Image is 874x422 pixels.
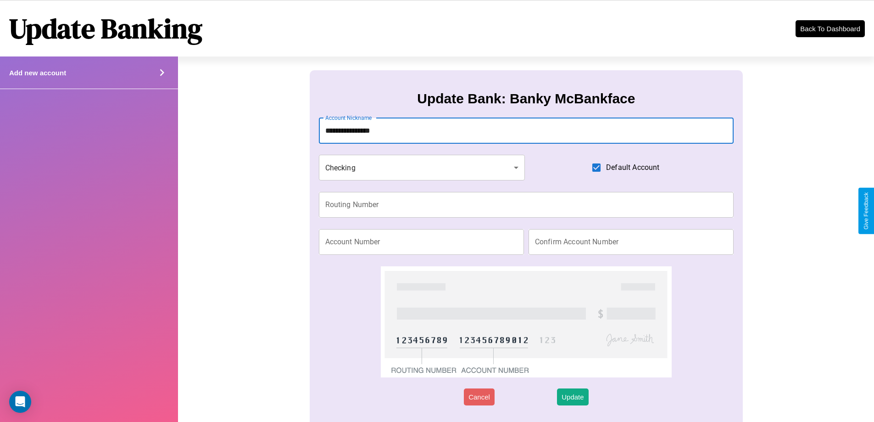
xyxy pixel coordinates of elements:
span: Default Account [606,162,659,173]
h1: Update Banking [9,10,202,47]
div: Open Intercom Messenger [9,391,31,413]
button: Cancel [464,388,495,405]
label: Account Nickname [325,114,372,122]
img: check [381,266,671,377]
div: Give Feedback [863,192,869,230]
h4: Add new account [9,69,66,77]
button: Update [557,388,588,405]
button: Back To Dashboard [796,20,865,37]
h3: Update Bank: Banky McBankface [417,91,635,107]
div: Checking [319,155,525,180]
